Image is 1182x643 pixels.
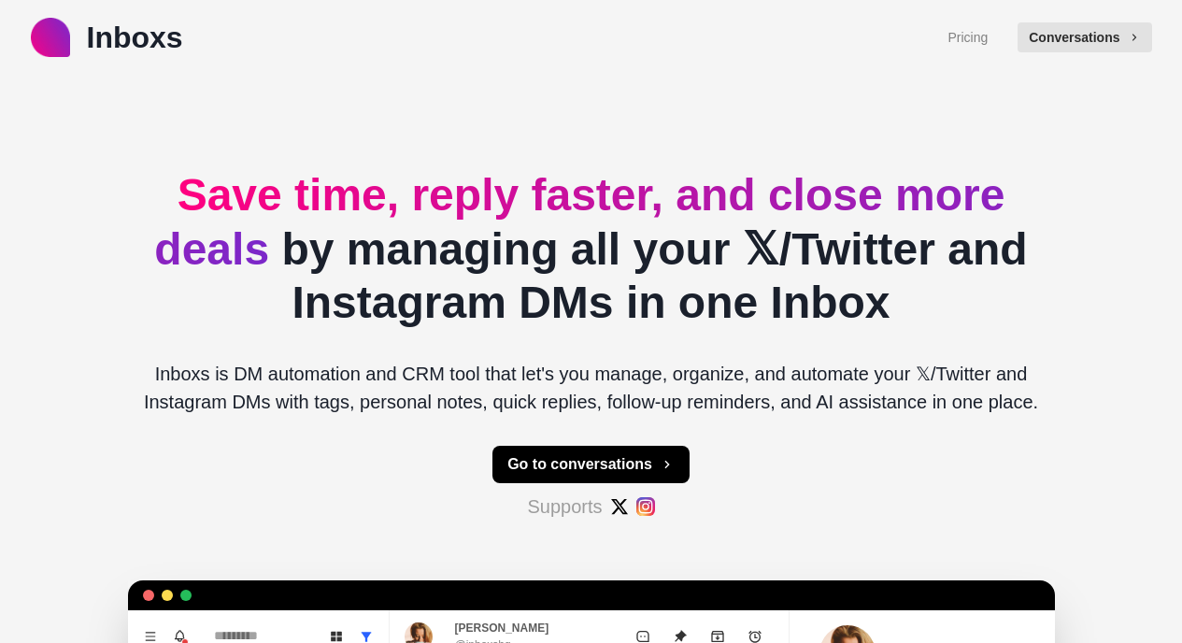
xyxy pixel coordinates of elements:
h2: by managing all your 𝕏/Twitter and Instagram DMs in one Inbox [128,168,1055,330]
span: Save time, reply faster, and close more deals [154,170,1004,274]
button: Conversations [1018,22,1151,52]
img: # [636,497,655,516]
p: Inboxs is DM automation and CRM tool that let's you manage, organize, and automate your 𝕏/Twitter... [128,360,1055,416]
p: Inboxs [87,15,183,60]
img: # [610,497,629,516]
button: Go to conversations [492,446,690,483]
img: logo [31,18,70,57]
p: [PERSON_NAME] [455,620,549,636]
a: Pricing [947,28,988,48]
a: logoInboxs [31,15,183,60]
p: Supports [527,493,602,521]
